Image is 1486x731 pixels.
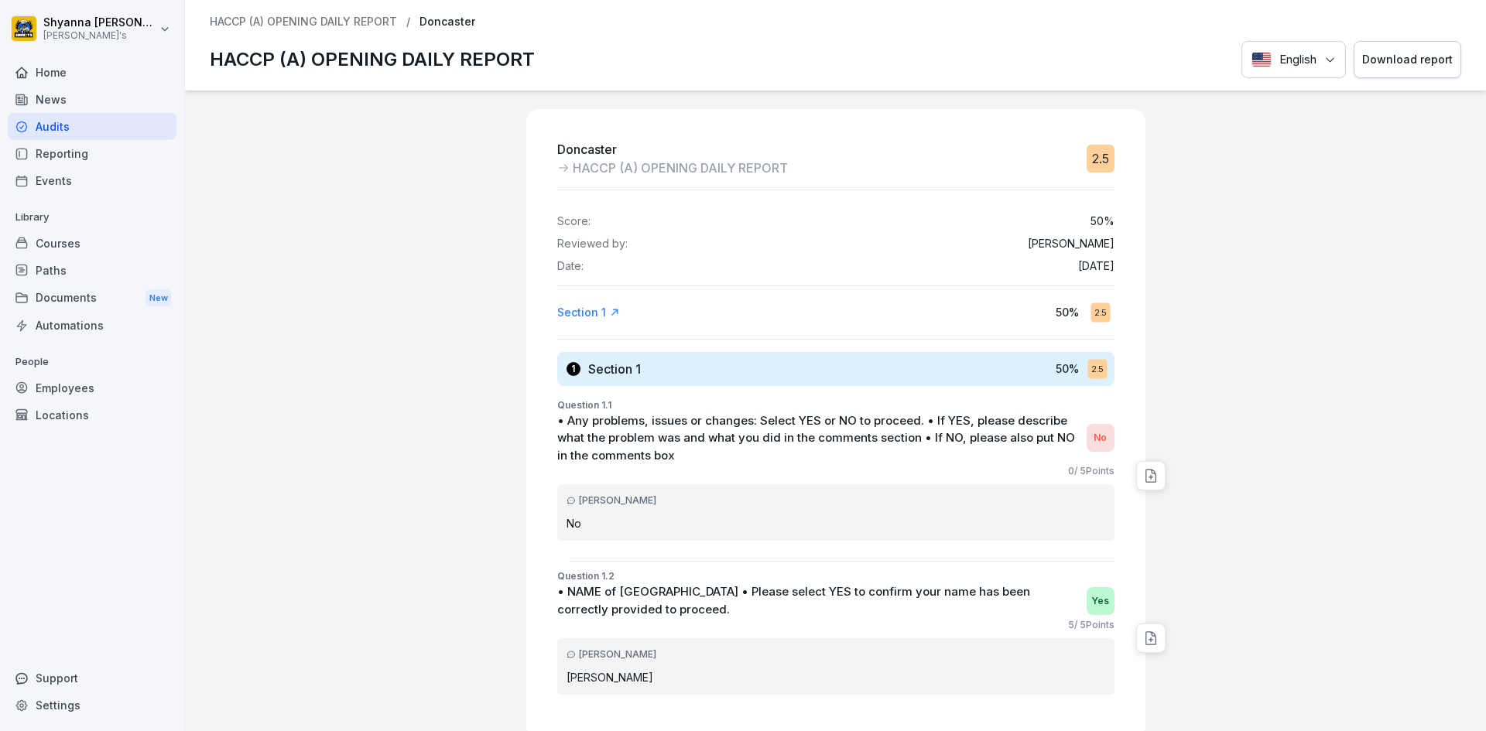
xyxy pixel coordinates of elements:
[1354,41,1461,79] button: Download report
[557,412,1079,465] p: • Any problems, issues or changes: Select YES or NO to proceed. • If YES, please describe what th...
[1279,51,1317,69] p: English
[8,140,176,167] a: Reporting
[1087,145,1114,173] div: 2.5
[8,257,176,284] a: Paths
[588,360,641,377] h3: Section 1
[8,205,176,230] p: Library
[1091,302,1110,322] div: 2.5
[567,362,580,376] div: 1
[8,167,176,194] a: Events
[8,59,176,86] a: Home
[557,398,1114,412] p: Question 1.1
[210,15,397,29] a: HACCP (A) OPENING DAILY REPORT
[1091,215,1114,228] p: 50 %
[557,305,620,320] a: Section 1
[557,215,591,228] p: Score:
[567,494,1105,507] div: [PERSON_NAME]
[557,583,1079,618] p: • NAME of [GEOGRAPHIC_DATA] • Please select YES to confirm your name has been correctly provided ...
[406,15,410,29] p: /
[8,350,176,374] p: People
[557,140,788,159] p: Doncaster
[8,401,176,429] a: Locations
[1056,304,1079,320] p: 50 %
[8,86,176,113] a: News
[8,692,176,719] a: Settings
[1087,424,1114,452] div: No
[1087,359,1107,378] div: 2.5
[8,284,176,313] a: DocumentsNew
[557,237,628,251] p: Reviewed by:
[557,569,1114,583] p: Question 1.2
[1068,464,1114,478] p: 0 / 5 Points
[1241,41,1346,79] button: Language
[8,374,176,401] a: Employees
[573,159,788,177] p: HACCP (A) OPENING DAILY REPORT
[567,669,1105,685] p: [PERSON_NAME]
[1028,237,1114,251] p: [PERSON_NAME]
[8,113,176,140] a: Audits
[557,260,584,273] p: Date:
[43,30,156,41] p: [PERSON_NAME]'s
[146,289,172,307] div: New
[567,647,1105,661] div: [PERSON_NAME]
[43,16,156,29] p: Shyanna [PERSON_NAME]
[1087,587,1114,615] div: Yes
[1078,260,1114,273] p: [DATE]
[1362,51,1453,68] div: Download report
[419,15,475,29] p: Doncaster
[1068,618,1114,632] p: 5 / 5 Points
[8,664,176,692] div: Support
[567,515,1105,531] p: No
[1056,360,1079,377] p: 50 %
[8,230,176,257] a: Courses
[8,312,176,339] a: Automations
[8,284,176,313] div: Documents
[1251,52,1272,67] img: English
[210,46,535,73] p: HACCP (A) OPENING DAILY REPORT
